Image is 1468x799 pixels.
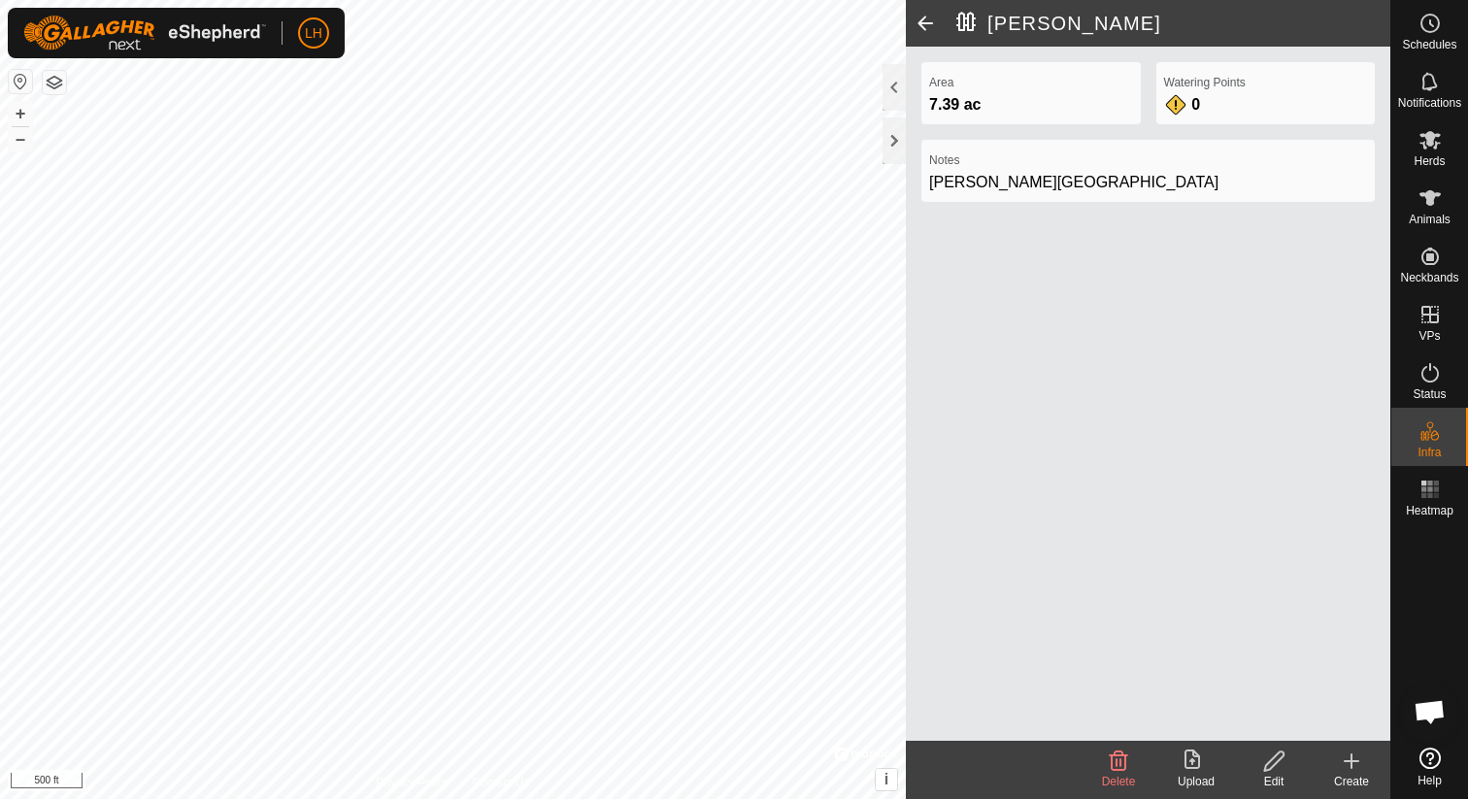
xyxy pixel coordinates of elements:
label: Notes [929,151,1367,169]
span: Infra [1418,447,1441,458]
span: i [884,771,888,787]
span: Herds [1414,155,1445,167]
div: Open chat [1401,682,1459,741]
a: Privacy Policy [376,774,449,791]
button: Map Layers [43,71,66,94]
a: Contact Us [472,774,529,791]
label: Watering Points [1164,74,1367,91]
span: Neckbands [1400,272,1458,283]
span: 7.39 ac [929,96,981,113]
button: Reset Map [9,70,32,93]
button: i [876,769,897,790]
div: Edit [1235,773,1313,790]
span: VPs [1418,330,1440,342]
span: Schedules [1402,39,1456,50]
span: Animals [1409,214,1451,225]
span: Status [1413,388,1446,400]
span: 0 [1191,96,1200,113]
a: Help [1391,740,1468,794]
label: Area [929,74,1132,91]
span: Notifications [1398,97,1461,109]
button: – [9,127,32,150]
span: Help [1418,775,1442,786]
button: + [9,102,32,125]
div: Upload [1157,773,1235,790]
span: LH [305,23,322,44]
span: Heatmap [1406,505,1453,516]
h2: [PERSON_NAME] [956,12,1390,35]
span: Delete [1102,775,1136,788]
div: Create [1313,773,1390,790]
img: Gallagher Logo [23,16,266,50]
div: [PERSON_NAME][GEOGRAPHIC_DATA] [929,171,1367,194]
